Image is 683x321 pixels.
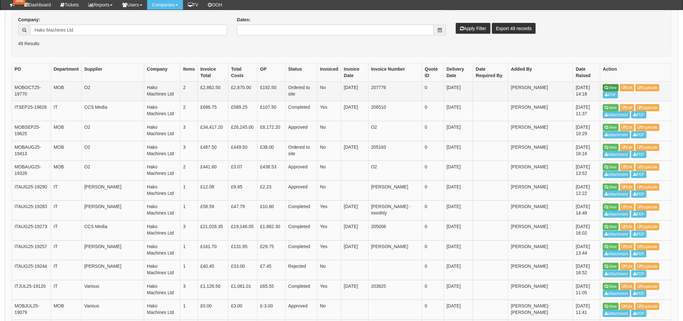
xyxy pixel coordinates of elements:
[368,220,422,240] td: 205006
[286,260,318,280] td: Rejected
[508,101,573,121] td: [PERSON_NAME]
[12,161,51,181] td: MOBAUG25-19326
[51,121,82,141] td: MOB
[620,263,635,270] a: Edit
[180,260,198,280] td: 1
[144,81,180,101] td: Hako Machines Ltd
[317,220,341,240] td: Yes
[508,63,573,81] th: Added By
[257,63,285,81] th: GP
[620,144,635,151] a: Edit
[180,300,198,320] td: 1
[286,181,318,201] td: Approved
[368,141,422,161] td: 205183
[508,181,573,201] td: [PERSON_NAME]
[51,181,82,201] td: IT
[422,81,444,101] td: 0
[508,260,573,280] td: [PERSON_NAME]
[12,121,51,141] td: MOBSEP25-19625
[229,300,258,320] td: £3.00
[317,280,341,300] td: Yes
[508,240,573,260] td: [PERSON_NAME]
[422,121,444,141] td: 0
[603,104,619,111] a: View
[341,101,368,121] td: [DATE]
[229,181,258,201] td: £9.85
[444,300,473,320] td: [DATE]
[573,81,600,101] td: [DATE] 14:18
[603,231,630,238] a: Attachment
[257,280,285,300] td: £65.55
[341,141,368,161] td: [DATE]
[82,220,144,240] td: CCS Media
[257,161,285,181] td: £438.53
[51,81,82,101] td: MOB
[257,121,285,141] td: £8,172.20
[286,141,318,161] td: Ordered to site
[237,16,251,23] label: Dates:
[422,141,444,161] td: 0
[573,161,600,181] td: [DATE] 13:52
[180,121,198,141] td: 3
[82,201,144,221] td: [PERSON_NAME]
[257,81,285,101] td: £192.50
[444,260,473,280] td: [DATE]
[422,260,444,280] td: 0
[317,181,341,201] td: No
[317,240,341,260] td: Yes
[603,131,630,138] a: Attachment
[603,164,619,171] a: View
[257,201,285,221] td: £10.80
[341,240,368,260] td: [DATE]
[82,280,144,300] td: Various
[144,201,180,221] td: Hako Machines Ltd
[573,181,600,201] td: [DATE] 12:22
[12,181,51,201] td: ITAUG25-19290
[603,211,630,218] a: Attachment
[286,121,318,141] td: Approved
[12,81,51,101] td: MOBOCT25-19770
[144,240,180,260] td: Hako Machines Ltd
[229,63,258,81] th: Total Costs
[51,201,82,221] td: IT
[144,161,180,181] td: Hako Machines Ltd
[317,63,341,81] th: Invoiced
[317,161,341,181] td: No
[51,260,82,280] td: IT
[341,201,368,221] td: [DATE]
[444,181,473,201] td: [DATE]
[51,280,82,300] td: IT
[180,280,198,300] td: 3
[368,161,422,181] td: O2
[573,260,600,280] td: [DATE] 16:52
[620,164,635,171] a: Edit
[198,181,228,201] td: £12.08
[603,223,619,230] a: View
[620,243,635,250] a: Edit
[180,201,198,221] td: 1
[51,101,82,121] td: IT
[603,263,619,270] a: View
[444,141,473,161] td: [DATE]
[620,223,635,230] a: Edit
[620,124,635,131] a: Edit
[422,161,444,181] td: 0
[12,280,51,300] td: ITJUL25-19120
[198,121,228,141] td: £34,417.20
[573,121,600,141] td: [DATE] 10:29
[12,63,51,81] th: PO
[573,63,600,81] th: Date Raised
[286,201,318,221] td: Completed
[144,141,180,161] td: Hako Machines Ltd
[286,81,318,101] td: Ordered to site
[573,201,600,221] td: [DATE] 14:48
[341,220,368,240] td: [DATE]
[198,101,228,121] td: £696.75
[631,211,647,218] a: PDF
[636,283,659,290] a: Duplicate
[620,204,635,211] a: Edit
[631,171,647,178] a: PDF
[257,141,285,161] td: £38.00
[144,63,180,81] th: Company
[180,81,198,101] td: 2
